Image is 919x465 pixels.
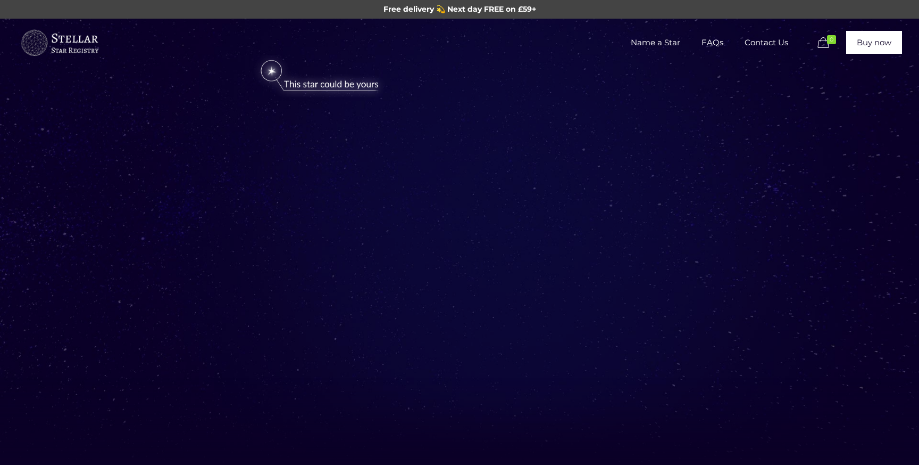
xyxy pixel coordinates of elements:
a: FAQs [691,19,734,67]
span: Name a Star [620,27,691,59]
img: buyastar-logo-transparent [20,27,99,59]
span: Contact Us [734,27,799,59]
a: 0 [815,37,841,50]
img: star-could-be-yours.png [247,55,392,97]
span: 0 [827,35,836,44]
span: FAQs [691,27,734,59]
a: Name a Star [620,19,691,67]
span: Free delivery 💫 Next day FREE on £59+ [383,4,536,14]
a: Buy a Star [20,19,99,67]
a: Buy now [846,31,902,54]
a: Contact Us [734,19,799,67]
